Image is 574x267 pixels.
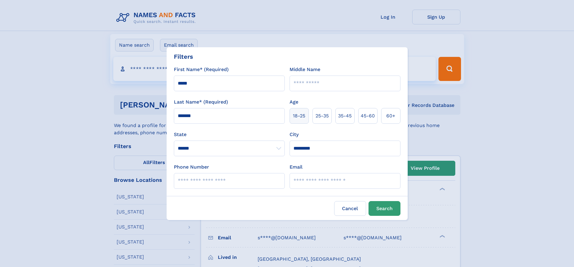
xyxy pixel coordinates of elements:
[290,131,299,138] label: City
[290,66,320,73] label: Middle Name
[338,112,352,120] span: 35‑45
[334,201,366,216] label: Cancel
[174,52,193,61] div: Filters
[174,66,229,73] label: First Name* (Required)
[290,98,298,106] label: Age
[293,112,305,120] span: 18‑25
[361,112,375,120] span: 45‑60
[369,201,400,216] button: Search
[290,163,303,171] label: Email
[174,131,285,138] label: State
[386,112,395,120] span: 60+
[315,112,329,120] span: 25‑35
[174,98,228,106] label: Last Name* (Required)
[174,163,209,171] label: Phone Number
